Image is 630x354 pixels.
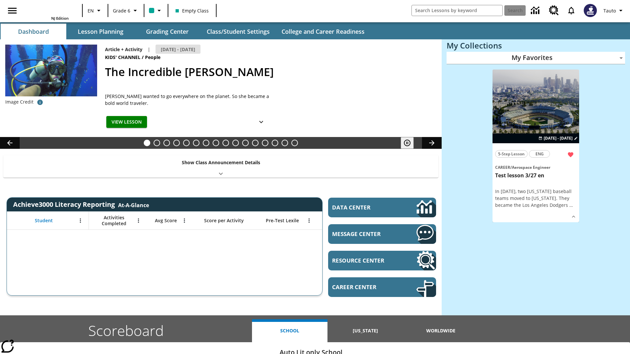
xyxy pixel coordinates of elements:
button: Slide 15 Point of View [282,140,288,146]
button: Slide 16 The Constitution's Balancing Act [291,140,298,146]
div: In [DATE], two [US_STATE] baseball teams moved to [US_STATE]. They became the Los Angeles Dodgers [495,188,577,208]
span: ENG [535,150,544,157]
img: Avatar [584,4,597,17]
span: | [148,46,150,53]
span: … [569,202,573,208]
p: Image Credit [5,99,33,105]
button: Profile/Settings [601,5,627,16]
span: Tauto [603,7,616,14]
button: Lesson Planning [68,24,133,39]
a: Message Center [328,224,436,244]
span: Empty Class [176,7,209,14]
p: Show Class Announcement Details [182,159,260,166]
button: Lesson carousel, Next [422,137,442,149]
div: My Favorites [447,52,625,64]
button: Show Details [255,116,268,128]
span: Grade 6 [113,7,130,14]
div: lesson details [493,69,579,223]
span: Data Center [332,204,394,211]
button: Slide 8 Fashion Forward in Ancient Rome [213,140,219,146]
div: Home [26,2,69,21]
span: Kellee Edwards wanted to go everywhere on the planet. So she became a bold world traveler. [105,93,269,107]
span: Achieve3000 Literacy Reporting [13,200,149,209]
span: Pre-Test Lexile [266,218,299,224]
button: Dashboard [1,24,66,39]
button: Slide 4 Cars of the Future? [173,140,180,146]
div: At-A-Glance [118,200,149,209]
span: Avg Score [155,218,177,224]
a: Resource Center, Will open in new tab [328,251,436,270]
button: Slide 14 Hooray for Constitution Day! [272,140,278,146]
span: Career Center [332,283,397,291]
button: Open Menu [304,216,314,226]
a: Notifications [563,2,580,19]
span: EN [88,7,94,14]
button: School [252,319,327,342]
a: Resource Center, Will open in new tab [545,2,563,19]
button: Slide 7 Attack of the Terrifying Tomatoes [203,140,209,146]
button: Select a new avatar [580,2,601,19]
h2: The Incredible Kellee Edwards [105,64,434,80]
span: / [510,165,512,170]
button: Slide 3 Do You Want Fries With That? [163,140,170,146]
span: Student [35,218,53,224]
button: Slide 6 Solar Power to the People [193,140,199,146]
button: 5-Step Lesson [495,150,528,158]
div: [PERSON_NAME] wanted to go everywhere on the planet. So she became a bold world traveler. [105,93,269,107]
button: View Lesson [106,116,147,128]
button: Slide 5 The Last Homesteaders [183,140,190,146]
button: Open side menu [3,1,22,20]
span: Kids' Channel [105,54,142,61]
button: Open Menu [179,216,189,226]
button: Class color is teal. Change class color [146,5,166,16]
button: Jul 21 - Jul 31 Choose Dates [537,135,579,141]
button: Open Menu [75,216,85,226]
span: Resource Center [332,257,397,264]
div: Show Class Announcement Details [3,155,438,178]
p: Article + Activity [105,46,142,53]
button: Remove from Favorites [565,149,577,161]
button: Grading Center [135,24,200,39]
button: Slide 12 Career Lesson [252,140,259,146]
span: Score per Activity [204,218,244,224]
button: Class/Student Settings [201,24,275,39]
span: Activities Completed [92,215,136,226]
span: Aerospace Engineer [512,165,550,170]
button: Slide 11 Pre-release lesson [242,140,249,146]
h3: My Collections [447,41,625,50]
span: People [145,54,162,61]
button: Open Menu [134,216,143,226]
input: search field [412,5,502,16]
button: College and Career Readiness [276,24,370,39]
button: Slide 9 The Invasion of the Free CD [222,140,229,146]
span: NJ Edition [51,16,69,21]
h3: Test lesson 3/27 en [495,172,577,179]
button: Photo credit: Courtesy of Kellee Edwards [33,96,47,108]
a: Career Center [328,277,436,297]
button: Slide 13 Cooking Up Native Traditions [262,140,268,146]
button: Worldwide [403,319,479,342]
button: Slide 2 Test lesson 3/27 en [154,140,160,146]
span: Message Center [332,230,397,238]
button: Slide 1 The Incredible Kellee Edwards [144,140,150,146]
button: ENG [529,150,550,158]
span: / [142,54,144,60]
a: Data Center [527,2,545,20]
span: Topic: Career/Aerospace Engineer [495,164,577,171]
a: Home [26,3,69,16]
button: Show Details [569,212,578,222]
button: Slide 10 Mixed Practice: Citing Evidence [232,140,239,146]
span: Career [495,165,510,170]
button: Language: EN, Select a language [85,5,106,16]
div: Pause [401,137,420,149]
img: Kellee Edwards in scuba gear, under water, surrounded by small fish [5,45,97,96]
a: Data Center [328,198,436,217]
span: [DATE] - [DATE] [544,135,573,141]
span: 5-Step Lesson [498,150,525,157]
button: Pause [401,137,414,149]
button: Grade: Grade 6, Select a grade [110,5,142,16]
button: [US_STATE] [327,319,403,342]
